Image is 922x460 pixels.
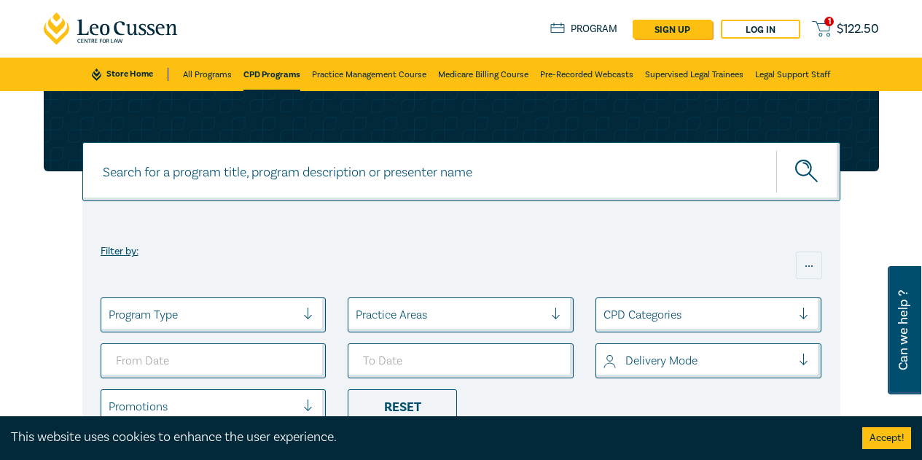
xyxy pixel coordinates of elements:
[862,427,911,449] button: Accept cookies
[183,58,232,91] a: All Programs
[645,58,743,91] a: Supervised Legal Trainees
[348,343,574,378] input: To Date
[356,307,359,323] input: select
[796,252,822,279] div: ...
[633,20,712,39] a: sign up
[755,58,830,91] a: Legal Support Staff
[82,142,840,201] input: Search for a program title, program description or presenter name
[101,246,138,257] label: Filter by:
[896,275,910,386] span: Can we help ?
[101,343,327,378] input: From Date
[603,307,606,323] input: select
[348,389,457,424] div: Reset
[824,17,834,26] span: 1
[312,58,426,91] a: Practice Management Course
[721,20,800,39] a: Log in
[438,58,528,91] a: Medicare Billing Course
[837,23,879,36] span: $ 122.50
[540,58,633,91] a: Pre-Recorded Webcasts
[550,23,618,36] a: Program
[603,353,606,369] input: select
[243,58,300,91] a: CPD Programs
[92,68,168,81] a: Store Home
[109,399,112,415] input: select
[109,307,112,323] input: select
[11,428,840,447] div: This website uses cookies to enhance the user experience.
